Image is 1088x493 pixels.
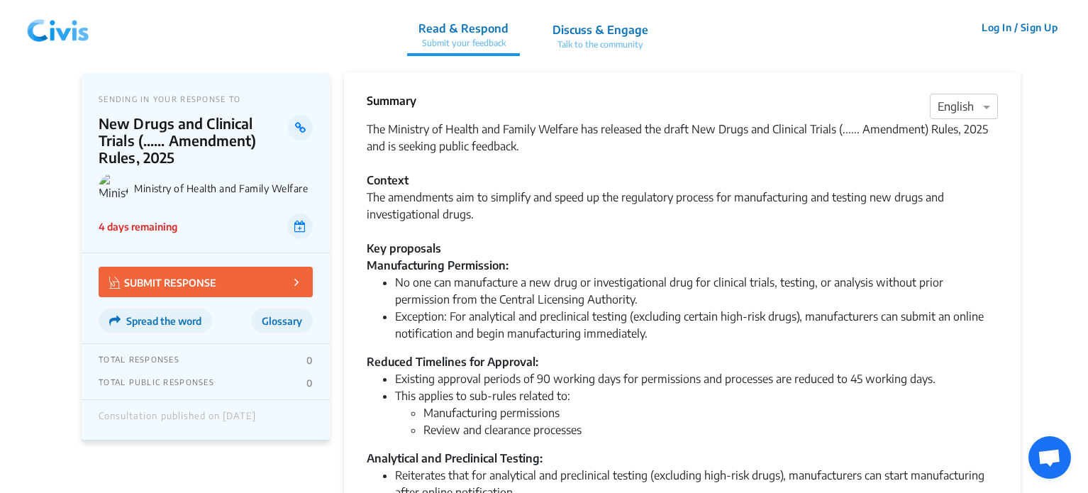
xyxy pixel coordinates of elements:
[418,20,509,37] p: Read & Respond
[395,274,998,308] li: No one can manufacture a new drug or investigational drug for clinical trials, testing, or analys...
[21,6,95,49] img: navlogo.png
[262,315,302,327] span: Glossary
[251,309,313,333] button: Glossary
[367,258,509,272] strong: Manufacturing Permission:
[99,267,313,297] button: SUBMIT RESPONSE
[418,37,509,50] p: Submit your feedback
[972,16,1067,38] button: Log In / Sign Up
[367,121,998,257] div: The Ministry of Health and Family Welfare has released the draft New Drugs and Clinical Trials (....
[1028,436,1071,479] div: Open chat
[99,115,288,166] p: New Drugs and Clinical Trials (...... Amendment) Rules, 2025
[109,277,121,289] img: Vector.jpg
[423,404,998,421] li: Manufacturing permissions
[99,377,214,389] p: TOTAL PUBLIC RESPONSES
[99,173,128,203] img: Ministry of Health and Family Welfare logo
[99,219,177,234] p: 4 days remaining
[395,308,998,342] li: Exception: For analytical and preclinical testing (excluding certain high-risk drugs), manufactur...
[306,355,313,366] p: 0
[367,173,409,187] strong: Context
[109,274,216,290] p: SUBMIT RESPONSE
[367,92,416,109] p: Summary
[395,370,998,387] li: Existing approval periods of 90 working days for permissions and processes are reduced to 45 work...
[553,21,648,38] p: Discuss & Engage
[99,411,256,429] div: Consultation published on [DATE]
[367,355,538,369] strong: Reduced Timelines for Approval:
[134,182,313,194] p: Ministry of Health and Family Welfare
[99,355,179,366] p: TOTAL RESPONSES
[367,241,441,255] strong: Key proposals
[553,38,648,51] p: Talk to the community
[423,421,998,438] li: Review and clearance processes
[99,94,313,104] p: SENDING IN YOUR RESPONSE TO
[395,387,998,438] li: This applies to sub-rules related to:
[306,377,313,389] p: 0
[367,451,543,465] strong: Analytical and Preclinical Testing:
[99,309,212,333] button: Spread the word
[126,315,201,327] span: Spread the word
